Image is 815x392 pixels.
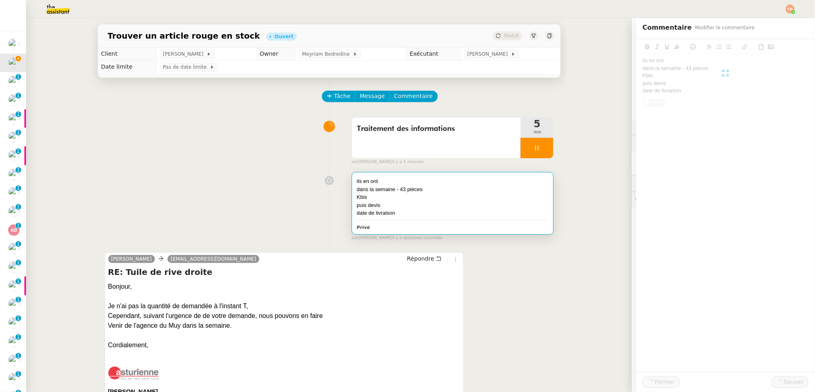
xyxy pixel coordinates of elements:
p: 1 [17,371,20,379]
nz-badge-sup: 1 [15,241,21,247]
div: Cordialement, [108,340,461,350]
p: 1 [17,334,20,342]
b: Privé [357,225,370,230]
p: 1 [17,316,20,323]
nz-badge-sup: 1 [15,371,21,377]
img: users%2FUWPTPKITw0gpiMilXqRXG5g9gXH3%2Favatar%2F405ab820-17f5-49fd-8f81-080694535f4d [8,373,20,384]
p: 1 [17,148,20,156]
img: svg [8,224,20,236]
p: 1 [17,297,20,304]
img: users%2FUWPTPKITw0gpiMilXqRXG5g9gXH3%2Favatar%2F405ab820-17f5-49fd-8f81-080694535f4d [8,39,20,50]
div: ⚙️Procédures [632,119,815,135]
p: 1 [17,353,20,360]
img: users%2FUWPTPKITw0gpiMilXqRXG5g9gXH3%2Favatar%2F405ab820-17f5-49fd-8f81-080694535f4d [8,355,20,366]
img: users%2FHIWaaSoTa5U8ssS5t403NQMyZZE3%2Favatar%2Fa4be050e-05fa-4f28-bbe7-e7e8e4788720 [8,131,20,143]
p: 1 [17,167,20,174]
small: [PERSON_NAME] [352,235,442,242]
img: svg [786,4,795,13]
div: Ouvert [274,34,293,39]
div: puis devis [357,201,549,209]
div: Bonjour, [108,282,461,292]
img: Outlook-u1c3cuob.png [108,365,159,382]
nz-badge-sup: 1 [15,279,21,284]
td: Date limite [98,61,156,74]
div: ils en ont [357,177,549,185]
nz-badge-sup: 1 [15,148,21,154]
small: [PERSON_NAME] [352,159,424,166]
p: 1 [17,130,20,137]
span: Commentaire [394,91,433,101]
button: Fermer [643,377,680,388]
span: Meyriam Bedredine [302,50,353,58]
span: ⚙️ [635,122,678,131]
p: 1 [17,241,20,248]
span: il y a quelques secondes [392,235,442,242]
div: 🔐Données client [632,135,815,151]
span: [PERSON_NAME] [163,50,206,58]
p: 1 [17,93,20,100]
nz-badge-sup: 1 [15,297,21,303]
img: users%2F9mvJqJUvllffspLsQzytnd0Nt4c2%2Favatar%2F82da88e3-d90d-4e39-b37d-dcb7941179ae [8,94,20,106]
span: Répondre [407,255,434,263]
p: 1 [17,260,20,267]
span: [PERSON_NAME] [467,50,511,58]
img: users%2FDBF5gIzOT6MfpzgDQC7eMkIK8iA3%2Favatar%2Fd943ca6c-06ba-4e73-906b-d60e05e423d3 [8,298,20,310]
div: Cependant, suivant l'urgence de de votre demande, nous pouvons en faire [108,311,461,321]
img: users%2FDBF5gIzOT6MfpzgDQC7eMkIK8iA3%2Favatar%2Fd943ca6c-06ba-4e73-906b-d60e05e423d3 [8,113,20,124]
span: Modifier le commentaire [695,24,755,32]
td: Owner [256,48,295,61]
img: users%2FDBF5gIzOT6MfpzgDQC7eMkIK8iA3%2Favatar%2Fd943ca6c-06ba-4e73-906b-d60e05e423d3 [8,280,20,292]
td: Client [98,48,156,61]
img: users%2FDBF5gIzOT6MfpzgDQC7eMkIK8iA3%2Favatar%2Fd943ca6c-06ba-4e73-906b-d60e05e423d3 [8,317,20,329]
div: Venir de l'agence du Muy dans la semaine. [108,321,461,331]
span: par [352,235,359,242]
button: Commentaire [389,91,438,102]
button: Répondre [404,254,444,263]
nz-badge-sup: 1 [15,204,21,210]
p: 1 [17,185,20,193]
div: 💬Commentaires 5 [632,192,815,208]
nz-badge-sup: 1 [15,93,21,98]
p: 1 [17,74,20,81]
img: users%2FDBF5gIzOT6MfpzgDQC7eMkIK8iA3%2Favatar%2Fd943ca6c-06ba-4e73-906b-d60e05e423d3 [8,261,20,273]
span: Traitement des informations [357,123,516,135]
span: 5 [521,119,553,129]
span: Trouver un article rouge en stock [108,32,260,40]
img: users%2Fvjxz7HYmGaNTSE4yF5W2mFwJXra2%2Favatar%2Ff3aef901-807b-4123-bf55-4aed7c5d6af5 [8,57,20,69]
td: Exécutant [406,48,461,61]
span: par [352,159,359,166]
p: 1 [17,279,20,286]
div: ⏲️Tâches 22:33 [632,175,815,191]
span: ⏲️ [635,180,695,186]
span: 🔐 [635,138,688,148]
nz-badge-sup: 1 [15,74,21,80]
p: 1 [17,111,20,119]
span: Pas de date limite [163,63,210,71]
div: Je n'ai pas la quantité de demandée à l'instant T, [108,301,461,311]
p: 1 [17,204,20,211]
img: users%2FPVo4U3nC6dbZZPS5thQt7kGWk8P2%2Favatar%2F1516997780130.jpeg [8,206,20,217]
nz-badge-sup: 1 [15,260,21,266]
h4: RE: Tuile de rive droite [108,266,461,278]
span: Statut [504,33,519,39]
nz-badge-sup: 1 [15,185,21,191]
span: il y a 5 minutes [392,159,423,166]
a: [PERSON_NAME] [108,255,155,263]
nz-badge-sup: 1 [15,111,21,117]
nz-badge-sup: 1 [15,223,21,229]
nz-badge-sup: 1 [15,316,21,321]
span: [EMAIL_ADDRESS][DOMAIN_NAME] [171,256,256,262]
p: 1 [17,223,20,230]
span: 💬 [635,196,702,203]
img: users%2FHIWaaSoTa5U8ssS5t403NQMyZZE3%2Favatar%2Fa4be050e-05fa-4f28-bbe7-e7e8e4788720 [8,150,20,161]
nz-badge-sup: 1 [15,167,21,173]
div: date de livraison [357,209,549,217]
img: users%2FrxcTinYCQST3nt3eRyMgQ024e422%2Favatar%2Fa0327058c7192f72952294e6843542370f7921c3.jpg [8,336,20,347]
nz-badge-sup: 1 [15,334,21,340]
button: Tâche [322,91,356,102]
div: dans la semaine - 43 pièces [357,185,549,194]
button: Sauver [772,377,808,388]
span: min [521,129,553,136]
img: users%2FHIWaaSoTa5U8ssS5t403NQMyZZE3%2Favatar%2Fa4be050e-05fa-4f28-bbe7-e7e8e4788720 [8,169,20,180]
span: Message [360,91,385,101]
